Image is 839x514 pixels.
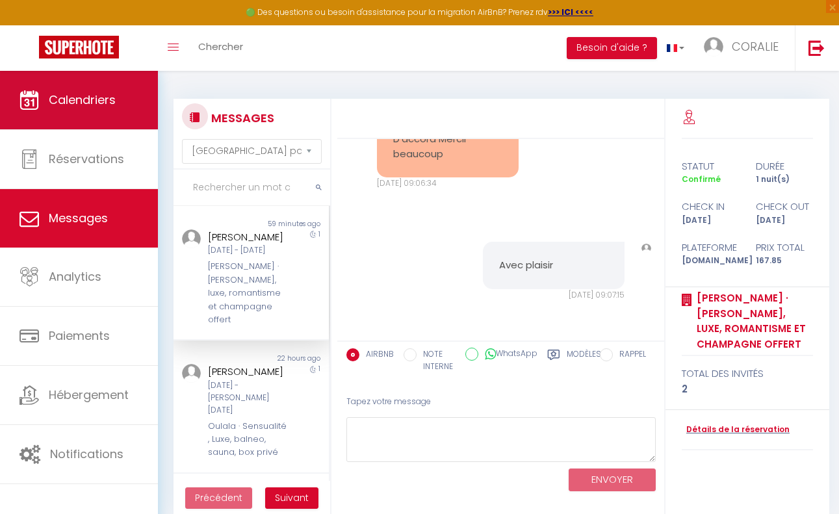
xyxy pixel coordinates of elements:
button: Besoin d'aide ? [567,37,657,59]
a: [PERSON_NAME] · [PERSON_NAME], luxe, romantisme et champagne offert [692,290,813,352]
div: 167.85 [747,255,821,267]
span: Paiements [49,328,110,344]
label: AIRBNB [359,348,394,363]
div: [DATE] 09:06:34 [377,177,519,190]
div: 2 [682,381,813,397]
img: ... [182,229,201,248]
span: Notifications [50,446,123,462]
button: Next [265,487,318,509]
div: [PERSON_NAME] [208,364,290,379]
div: 59 minutes ago [252,219,329,229]
div: Tapez votre message [346,386,656,418]
div: [DATE] [673,214,747,227]
span: Messages [49,210,108,226]
a: Chercher [188,25,253,71]
div: check in [673,199,747,214]
button: ENVOYER [569,469,656,491]
span: Suivant [275,491,309,504]
img: ... [182,364,201,383]
div: Oulala · Sensualité , Luxe, balneo, sauna, box privé [208,420,290,459]
span: Analytics [49,268,101,285]
button: Previous [185,487,252,509]
span: Précédent [195,491,242,504]
span: 1 [318,364,320,374]
div: Plateforme [673,240,747,255]
pre: D’accord Mercii beaucoup [393,132,502,161]
input: Rechercher un mot clé [174,170,330,206]
span: Hébergement [49,387,129,403]
div: 22 hours ago [252,353,329,364]
h3: MESSAGES [208,103,274,133]
pre: Avec plaisir [499,258,608,273]
div: statut [673,159,747,174]
div: total des invités [682,366,813,381]
div: check out [747,199,821,214]
a: >>> ICI <<<< [548,6,593,18]
span: Chercher [198,40,243,53]
div: [DOMAIN_NAME] [673,255,747,267]
div: Prix total [747,240,821,255]
a: Détails de la réservation [682,424,790,436]
span: CORALIE [732,38,779,55]
img: logout [808,40,825,56]
label: RAPPEL [613,348,646,363]
span: Calendriers [49,92,116,108]
label: Modèles [567,348,601,375]
div: [PERSON_NAME] · [PERSON_NAME], luxe, romantisme et champagne offert [208,260,290,326]
div: durée [747,159,821,174]
img: ... [704,37,723,57]
span: 1 [318,229,320,239]
div: [DATE] - [DATE] [208,244,290,257]
span: Confirmé [682,173,721,185]
div: [DATE] [747,214,821,227]
label: NOTE INTERNE [417,348,456,373]
div: [PERSON_NAME] [208,229,290,245]
img: ... [641,244,651,253]
label: WhatsApp [478,348,537,362]
a: ... CORALIE [694,25,795,71]
div: [DATE] - [PERSON_NAME][DATE] [208,379,290,417]
div: [DATE] 09:07:15 [483,289,625,302]
img: Super Booking [39,36,119,58]
div: 1 nuit(s) [747,173,821,186]
span: Réservations [49,151,124,167]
